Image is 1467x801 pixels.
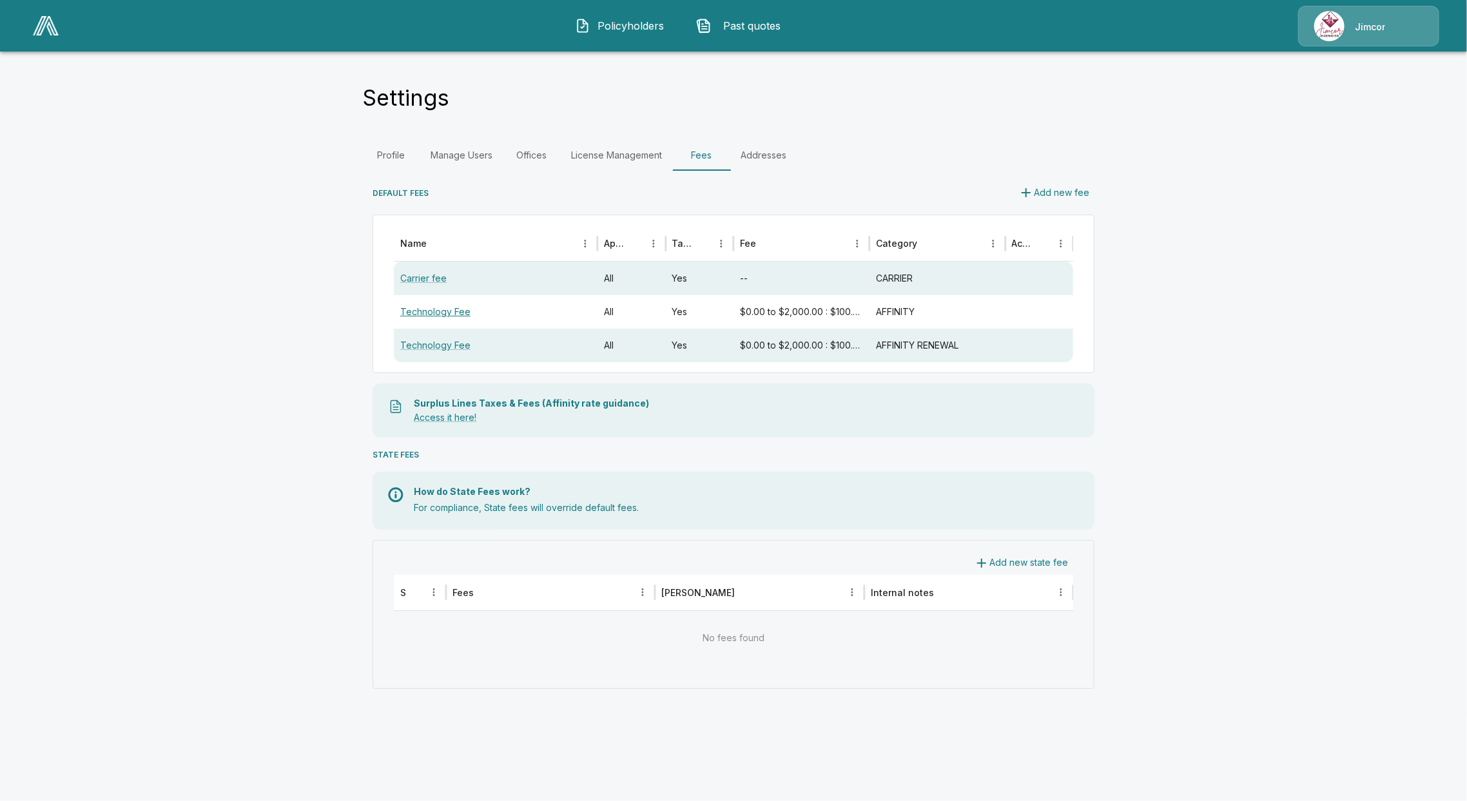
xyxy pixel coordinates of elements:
[703,632,764,644] p: No fees found
[848,235,866,253] button: Fee column menu
[694,235,712,253] button: Sort
[400,587,405,598] div: State
[414,501,1079,514] p: For compliance, State fees will override default fees.
[373,186,429,200] h6: DEFAULT FEES
[870,329,1006,362] div: AFFINITY RENEWAL
[712,235,730,253] button: Taxable column menu
[388,487,403,503] img: Info Icon
[362,84,449,111] h4: Settings
[666,295,733,329] div: Yes
[400,340,471,351] a: Technology Fee
[604,238,625,249] div: Applies to
[420,140,503,171] a: Manage Users
[362,140,1105,171] div: Settings Tabs
[503,140,561,171] a: Offices
[428,235,446,253] button: Sort
[425,583,443,601] button: State column menu
[876,238,917,249] div: Category
[645,235,663,253] button: Applies to column menu
[1355,21,1385,34] p: Jimcor
[597,262,665,295] div: All
[730,140,797,171] a: Addresses
[1012,238,1033,249] div: Action
[400,306,471,317] a: Technology Fee
[597,329,665,362] div: All
[666,262,733,295] div: Yes
[733,329,870,362] div: $0.00 to $2,000.00 : $100.00, $2,001.00 to $5,000.00 : $250.00, $5,001.00 to $25,000.00 : $500.00...
[717,18,788,34] span: Past quotes
[1052,235,1070,253] button: Action column menu
[870,295,1006,329] div: AFFINITY
[740,238,756,249] div: Fee
[870,262,1006,295] div: CARRIER
[661,587,735,598] div: [PERSON_NAME]
[596,18,666,34] span: Policyholders
[686,9,797,43] button: Past quotes IconPast quotes
[575,18,590,34] img: Policyholders Icon
[414,412,476,423] a: Access it here!
[1034,235,1052,253] button: Sort
[373,448,419,461] h6: STATE FEES
[33,16,59,35] img: AA Logo
[1298,6,1439,46] a: Agency IconJimcor
[400,273,447,284] a: Carrier fee
[733,295,870,329] div: $0.00 to $2,000.00 : $100.00, $2,001.00 to $5,000.00 : $250.00, $5,001.00 to $25,000.00 : $500.00...
[452,587,474,598] div: Fees
[733,262,870,295] div: --
[561,140,672,171] a: License Management
[672,238,693,249] div: Taxable
[362,140,420,171] a: Profile
[388,399,403,414] img: Taxes File Icon
[400,238,427,249] div: Name
[918,235,937,253] button: Sort
[1013,181,1094,205] button: Add new fee
[935,583,953,601] button: Sort
[696,18,712,34] img: Past quotes Icon
[475,583,493,601] button: Sort
[627,235,645,253] button: Sort
[414,487,1079,496] p: How do State Fees work?
[1314,11,1345,41] img: Agency Icon
[984,235,1002,253] button: Category column menu
[843,583,861,601] button: Max Fee column menu
[597,295,665,329] div: All
[736,583,754,601] button: Sort
[565,9,676,43] button: Policyholders IconPolicyholders
[576,235,594,253] button: Name column menu
[757,235,775,253] button: Sort
[407,583,425,601] button: Sort
[634,583,652,601] button: Fees column menu
[969,551,1073,575] button: Add new state fee
[672,140,730,171] a: Fees
[1052,583,1070,601] button: Internal notes column menu
[414,399,1079,408] p: Surplus Lines Taxes & Fees (Affinity rate guidance)
[666,329,733,362] div: Yes
[871,587,934,598] div: Internal notes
